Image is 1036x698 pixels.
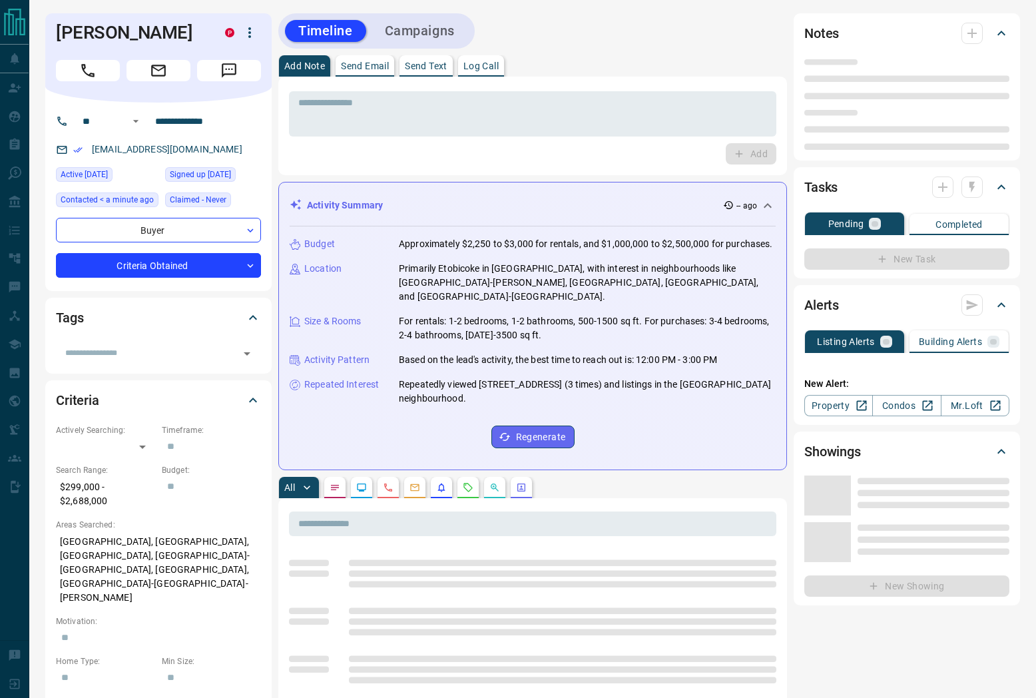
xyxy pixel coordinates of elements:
[170,168,231,181] span: Signed up [DATE]
[804,289,1009,321] div: Alerts
[304,237,335,251] p: Budget
[56,615,261,627] p: Motivation:
[73,145,83,155] svg: Email Verified
[56,519,261,531] p: Areas Searched:
[516,482,527,493] svg: Agent Actions
[383,482,393,493] svg: Calls
[162,424,261,436] p: Timeframe:
[804,176,838,198] h2: Tasks
[804,294,839,316] h2: Alerts
[736,200,757,212] p: -- ago
[92,144,242,155] a: [EMAIL_ADDRESS][DOMAIN_NAME]
[489,482,500,493] svg: Opportunities
[56,192,158,211] div: Fri Sep 12 2025
[304,262,342,276] p: Location
[872,395,941,416] a: Condos
[56,22,205,43] h1: [PERSON_NAME]
[463,61,499,71] p: Log Call
[56,424,155,436] p: Actively Searching:
[372,20,468,42] button: Campaigns
[491,426,575,448] button: Regenerate
[804,23,839,44] h2: Notes
[56,464,155,476] p: Search Range:
[399,262,776,304] p: Primarily Etobicoke in [GEOGRAPHIC_DATA], with interest in neighbourhoods like [GEOGRAPHIC_DATA]-...
[165,167,261,186] div: Tue Oct 02 2018
[56,307,83,328] h2: Tags
[56,390,99,411] h2: Criteria
[804,171,1009,203] div: Tasks
[399,314,776,342] p: For rentals: 1-2 bedrooms, 1-2 bathrooms, 500-1500 sq ft. For purchases: 3-4 bedrooms, 2-4 bathro...
[56,253,261,278] div: Criteria Obtained
[56,60,120,81] span: Call
[304,378,379,392] p: Repeated Interest
[399,378,776,406] p: Repeatedly viewed [STREET_ADDRESS] (3 times) and listings in the [GEOGRAPHIC_DATA] neighbourhood.
[162,655,261,667] p: Min Size:
[290,193,776,218] div: Activity Summary-- ago
[804,17,1009,49] div: Notes
[828,219,864,228] p: Pending
[56,218,261,242] div: Buyer
[405,61,447,71] p: Send Text
[399,237,772,251] p: Approximately $2,250 to $3,000 for rentals, and $1,000,000 to $2,500,000 for purchases.
[56,531,261,609] p: [GEOGRAPHIC_DATA], [GEOGRAPHIC_DATA], [GEOGRAPHIC_DATA], [GEOGRAPHIC_DATA]- [GEOGRAPHIC_DATA], [G...
[436,482,447,493] svg: Listing Alerts
[463,482,473,493] svg: Requests
[238,344,256,363] button: Open
[941,395,1009,416] a: Mr.Loft
[56,167,158,186] div: Sun Sep 07 2025
[197,60,261,81] span: Message
[304,353,370,367] p: Activity Pattern
[162,464,261,476] p: Budget:
[804,441,861,462] h2: Showings
[170,193,226,206] span: Claimed - Never
[61,168,108,181] span: Active [DATE]
[56,476,155,512] p: $299,000 - $2,688,000
[56,384,261,416] div: Criteria
[919,337,982,346] p: Building Alerts
[341,61,389,71] p: Send Email
[127,60,190,81] span: Email
[804,377,1009,391] p: New Alert:
[128,113,144,129] button: Open
[399,353,717,367] p: Based on the lead's activity, the best time to reach out is: 12:00 PM - 3:00 PM
[330,482,340,493] svg: Notes
[409,482,420,493] svg: Emails
[804,436,1009,468] div: Showings
[56,302,261,334] div: Tags
[304,314,362,328] p: Size & Rooms
[61,193,154,206] span: Contacted < a minute ago
[356,482,367,493] svg: Lead Browsing Activity
[817,337,875,346] p: Listing Alerts
[285,20,366,42] button: Timeline
[56,655,155,667] p: Home Type:
[225,28,234,37] div: property.ca
[284,483,295,492] p: All
[804,395,873,416] a: Property
[935,220,983,229] p: Completed
[284,61,325,71] p: Add Note
[307,198,383,212] p: Activity Summary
